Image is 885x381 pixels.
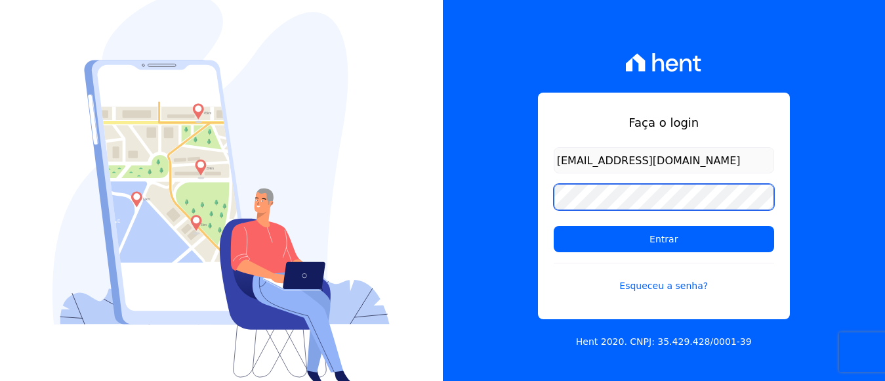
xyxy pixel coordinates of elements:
input: Entrar [554,226,774,252]
h1: Faça o login [554,114,774,131]
p: Hent 2020. CNPJ: 35.429.428/0001-39 [576,335,752,349]
a: Esqueceu a senha? [554,263,774,293]
input: Email [554,147,774,173]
